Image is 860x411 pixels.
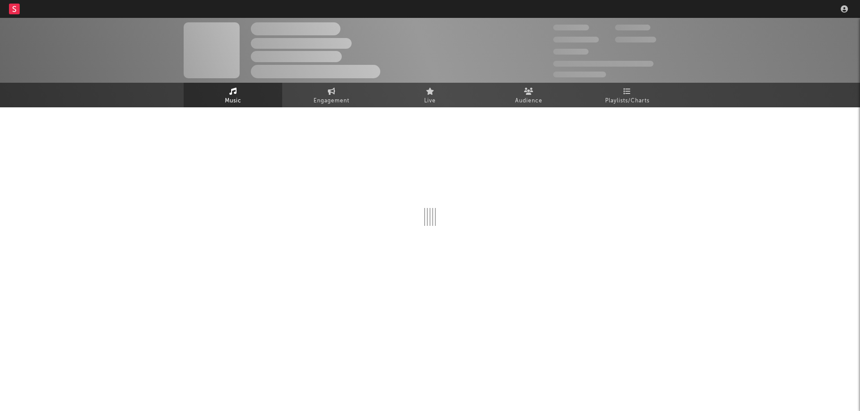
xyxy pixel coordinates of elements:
span: Live [424,96,436,106]
span: 300,000 [553,25,589,30]
span: 100,000 [553,49,589,55]
a: Live [381,83,479,107]
a: Music [184,83,282,107]
span: 1,000,000 [615,37,656,42]
a: Playlists/Charts [578,83,676,107]
span: 50,000,000 Monthly Listeners [553,61,654,67]
span: Jump Score: 85.0 [553,72,606,77]
span: Music [225,96,241,106]
span: Engagement [314,96,349,106]
a: Audience [479,83,578,107]
span: Audience [515,96,542,106]
span: 50,000,000 [553,37,599,42]
span: 100,000 [615,25,650,30]
a: Engagement [282,83,381,107]
span: Playlists/Charts [605,96,649,106]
